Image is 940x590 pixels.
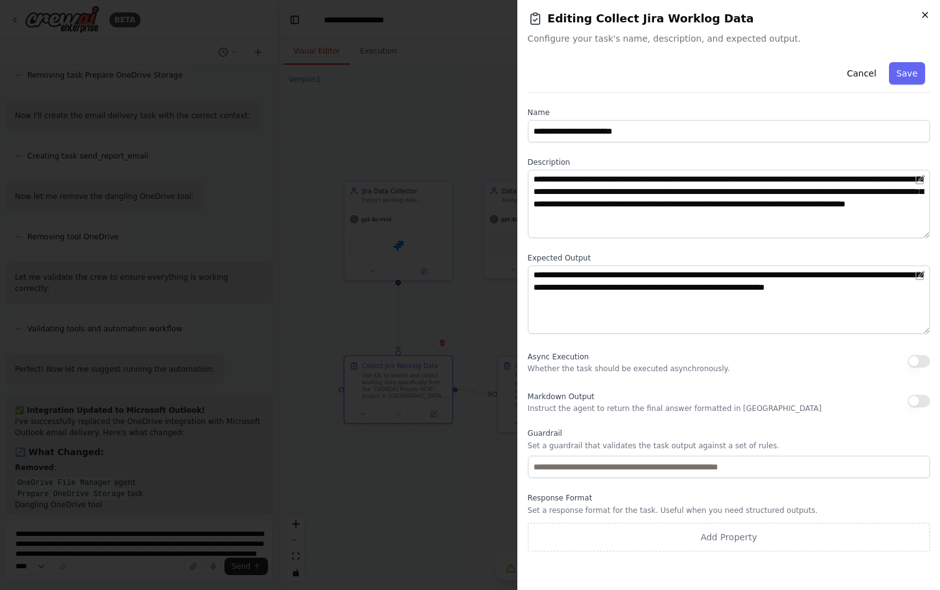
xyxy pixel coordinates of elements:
button: Add Property [528,523,930,551]
p: Whether the task should be executed asynchronously. [528,364,730,374]
label: Guardrail [528,428,930,438]
span: Configure your task's name, description, and expected output. [528,32,930,45]
p: Set a response format for the task. Useful when you need structured outputs. [528,505,930,515]
label: Response Format [528,493,930,503]
label: Description [528,157,930,167]
label: Expected Output [528,253,930,263]
button: Cancel [839,62,883,85]
span: Async Execution [528,353,589,361]
button: Open in editor [913,172,928,187]
p: Instruct the agent to return the final answer formatted in [GEOGRAPHIC_DATA] [528,403,822,413]
label: Name [528,108,930,118]
button: Open in editor [913,268,928,283]
p: Set a guardrail that validates the task output against a set of rules. [528,441,930,451]
h2: Editing Collect Jira Worklog Data [528,10,930,27]
span: Markdown Output [528,392,594,401]
button: Save [889,62,925,85]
